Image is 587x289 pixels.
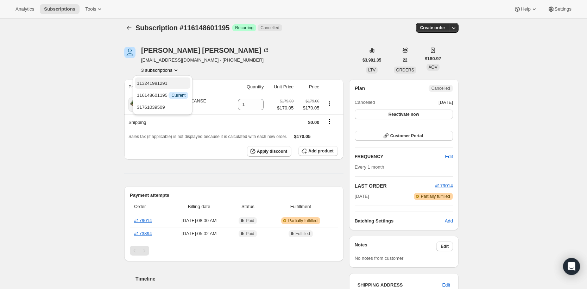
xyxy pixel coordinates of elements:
[81,4,107,14] button: Tools
[246,218,254,224] span: Paid
[170,230,228,237] span: [DATE] · 05:02 AM
[389,112,419,117] span: Reactivate now
[441,215,457,227] button: Add
[429,65,437,70] span: AOV
[355,164,384,170] span: Every 1 month
[298,146,337,156] button: Add product
[438,99,453,106] span: [DATE]
[134,218,152,223] a: #179014
[266,79,296,95] th: Unit Price
[124,23,134,33] button: Subscriptions
[128,134,287,139] span: Sales tax (if applicable) is not displayed because it is calculated with each new order.
[232,203,264,210] span: Status
[260,25,279,31] span: Cancelled
[420,25,445,31] span: Create order
[135,77,190,89] button: 113241981291
[134,231,152,236] a: #173894
[355,182,435,189] h2: LAST ORDER
[308,148,333,154] span: Add product
[324,118,335,125] button: Shipping actions
[128,98,143,112] img: product img
[358,55,385,65] button: $3,981.35
[247,146,292,157] button: Apply discount
[170,217,228,224] span: [DATE] · 08:00 AM
[124,114,229,130] th: Shipping
[296,231,310,237] span: Fulfilled
[358,282,442,289] h3: SHIPPING ADDRESS
[280,99,293,103] small: $179.00
[235,25,253,31] span: Recurring
[288,218,317,224] span: Partially fulfilled
[308,120,320,125] span: $0.00
[296,79,321,95] th: Price
[124,79,229,95] th: Product
[355,153,445,160] h2: FREQUENCY
[355,241,437,251] h3: Notes
[124,47,135,58] span: Daphne Mitchell
[521,6,530,12] span: Help
[355,256,404,261] span: No notes from customer
[130,192,338,199] h2: Payment attempts
[268,203,334,210] span: Fulfillment
[15,6,34,12] span: Analytics
[416,23,449,33] button: Create order
[555,6,572,12] span: Settings
[305,99,319,103] small: $179.00
[135,24,229,32] span: Subscription #116148601195
[442,282,450,289] span: Edit
[137,105,165,110] span: 31761039509
[229,79,266,95] th: Quantity
[44,6,75,12] span: Subscriptions
[294,134,311,139] span: $170.05
[403,57,407,63] span: 22
[277,105,293,112] span: $170.05
[398,55,411,65] button: 22
[355,85,365,92] h2: Plan
[324,100,335,108] button: Product actions
[355,131,453,141] button: Customer Portal
[130,246,338,256] nav: Pagination
[135,101,190,113] button: 31761039509
[425,55,441,62] span: $180.97
[355,193,369,200] span: [DATE]
[543,4,576,14] button: Settings
[355,218,445,225] h6: Batching Settings
[355,109,453,119] button: Reactivate now
[130,199,168,214] th: Order
[170,203,228,210] span: Billing date
[137,81,168,86] span: 113241981291
[40,4,80,14] button: Subscriptions
[435,182,453,189] button: #179014
[246,231,254,237] span: Paid
[135,89,190,101] button: 116148601195 InfoCurrent
[85,6,96,12] span: Tools
[368,68,375,73] span: LTV
[445,218,453,225] span: Add
[441,244,449,249] span: Edit
[445,153,453,160] span: Edit
[257,149,288,154] span: Apply discount
[441,151,457,162] button: Edit
[390,133,423,139] span: Customer Portal
[435,183,453,188] a: #179014
[171,93,185,98] span: Current
[298,105,319,112] span: $170.05
[141,57,270,64] span: [EMAIL_ADDRESS][DOMAIN_NAME] · [PHONE_NUMBER]
[431,86,450,91] span: Cancelled
[563,258,580,275] div: Open Intercom Messenger
[355,99,375,106] span: Cancelled
[11,4,38,14] button: Analytics
[510,4,542,14] button: Help
[421,194,450,199] span: Partially fulfilled
[141,47,270,54] div: [PERSON_NAME] [PERSON_NAME]
[141,67,179,74] button: Product actions
[362,57,381,63] span: $3,981.35
[436,241,453,251] button: Edit
[135,275,343,282] h2: Timeline
[137,93,188,98] span: 116148601195
[396,68,414,73] span: ORDERS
